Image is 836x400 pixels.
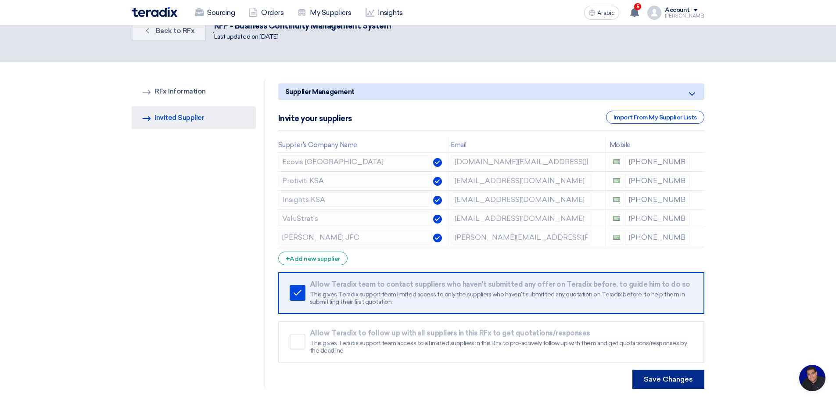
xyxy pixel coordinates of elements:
font: 5 [636,4,639,10]
font: . [213,26,214,35]
font: Back to RFx [156,26,195,35]
input: Email [451,231,591,245]
img: Verified Account [433,177,442,186]
font: Import From My Supplier Lists [614,114,697,121]
font: Invite your suppliers [278,114,352,123]
img: Verified Account [433,215,442,223]
input: Email [451,155,591,169]
font: Mobile [610,141,631,149]
font: Orders [261,8,283,17]
font: Email [451,141,466,149]
font: Arabic [597,9,615,17]
input: Supplier Name [278,212,432,226]
font: Allow Teradix to follow up with all suppliers in this RFx to get quotations/responses [310,329,590,337]
font: This gives Teradix support team access to all invited suppliers in this RFx to pro-actively follo... [310,339,687,355]
font: Insights [378,8,403,17]
input: Supplier Name [278,174,432,188]
img: Teradix logo [132,7,177,17]
a: Open chat [799,365,825,391]
font: This gives Teradix support team limited access to only the suppliers who haven't submitted any qu... [310,291,685,306]
font: Supplier's Company Name [278,141,357,149]
font: Last updated on [DATE] [214,33,278,40]
button: Arabic [584,6,619,20]
font: My Suppliers [310,8,351,17]
font: + [286,255,290,263]
input: Supplier Name [278,231,432,245]
font: Invited Supplier [154,113,204,122]
font: Supplier Management [285,88,355,96]
img: Verified Account [433,158,442,167]
img: Verified Account [433,196,442,205]
font: Allow Teradix team to contact suppliers who haven't submitted any offer on Teradix before, to gui... [310,280,690,288]
input: Email [451,174,591,188]
a: Sourcing [188,3,242,22]
font: Save Changes [644,375,693,383]
img: profile_test.png [647,6,661,20]
a: My Suppliers [291,3,358,22]
input: Email [451,193,591,207]
input: Supplier Name [278,155,432,169]
font: RFP - Business Continuity Management System [214,21,391,31]
input: Supplier Name [278,193,432,207]
input: Email [451,212,591,226]
a: Orders [242,3,291,22]
font: Account [665,6,690,14]
font: RFx Information [154,87,206,95]
button: Save Changes [632,370,704,389]
font: Sourcing [207,8,235,17]
img: Verified Account [433,234,442,242]
font: [PERSON_NAME] [665,13,704,19]
font: Add new supplier [290,255,340,263]
a: Insights [359,3,410,22]
a: Back to RFx [132,20,206,41]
